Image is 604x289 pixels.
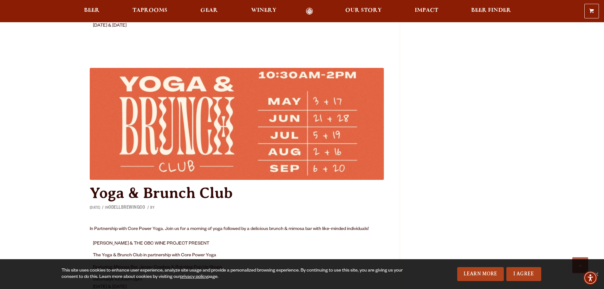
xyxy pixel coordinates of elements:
[251,8,276,13] span: Winery
[150,206,155,210] span: by
[90,184,233,201] a: Yoga & Brunch Club
[345,8,382,13] span: Our Story
[298,8,321,15] a: Odell Home
[90,68,384,180] a: Yoga & Brunch Club
[467,8,515,15] a: Beer Finder
[572,257,588,273] a: Scroll to top
[583,271,597,285] div: Accessibility Menu
[457,267,504,281] a: Learn More
[80,8,104,15] a: Beer
[108,206,145,211] a: OdellBrewingCo
[506,267,541,281] a: I Agree
[471,8,511,13] span: Beer Finder
[62,268,405,280] div: This site uses cookies to enhance user experience, analyze site usage and provide a personalized ...
[101,206,105,210] span: /
[411,8,442,15] a: Impact
[247,8,281,15] a: Winery
[196,8,222,15] a: Gear
[93,252,381,259] p: The Yoga & Brunch Club in partnership with Core Power Yoga
[90,206,101,210] time: [DATE]
[341,8,386,15] a: Our Story
[128,8,172,15] a: Taprooms
[133,8,167,13] span: Taprooms
[415,8,438,13] span: Impact
[200,8,218,13] span: Gear
[180,275,207,280] a: privacy policy
[90,225,384,233] div: In Partnership with Core Power Yoga. Join us for a morning of yoga followed by a delicious brunch...
[93,240,381,248] p: [PERSON_NAME] & THE OBC WINE PROJECT PRESENT
[105,206,146,210] span: in
[84,8,100,13] span: Beer
[146,206,151,210] span: /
